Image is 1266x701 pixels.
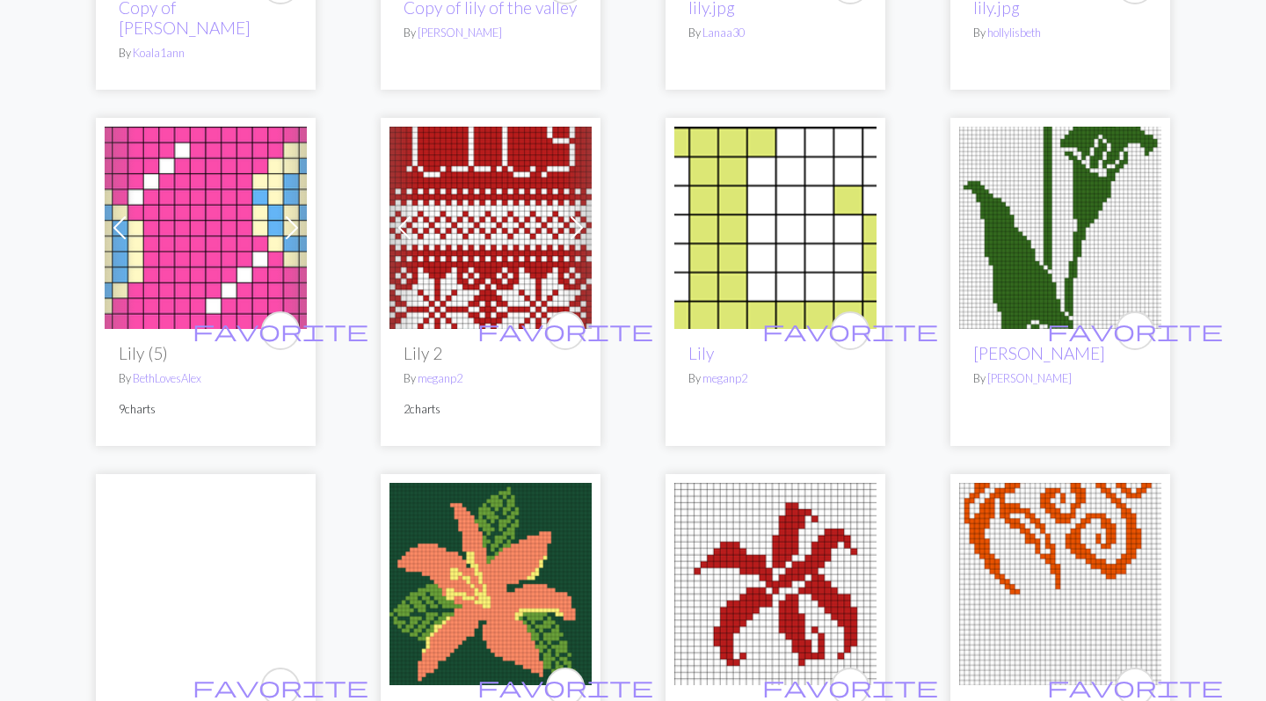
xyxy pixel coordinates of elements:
img: Lilie [105,483,307,685]
a: Lily 2 [389,217,592,234]
span: favorite [762,317,938,344]
button: favourite [261,311,300,350]
img: Lily 2 [389,127,592,329]
p: By [973,370,1147,387]
p: By [973,25,1147,41]
a: Tropical Lily [389,573,592,590]
a: [PERSON_NAME] [418,26,502,40]
p: 9 charts [119,401,293,418]
i: favourite [1047,313,1223,348]
p: By [688,370,862,387]
p: By [404,370,578,387]
a: Lollipop [105,217,307,234]
i: favourite [762,313,938,348]
a: Lily [674,217,877,234]
p: By [119,45,293,62]
a: red spider lily [674,573,877,590]
i: favourite [193,313,368,348]
button: favourite [831,311,869,350]
span: favorite [1047,317,1223,344]
h2: Lily 2 [404,343,578,363]
span: favorite [477,673,653,700]
a: Lily [688,343,714,363]
a: Cala Lily [959,217,1161,234]
a: hollylisbeth [987,26,1041,40]
a: Koala1ann [133,46,185,60]
img: Cala Lily [959,127,1161,329]
button: favourite [546,311,585,350]
span: favorite [762,673,938,700]
button: favourite [1116,311,1154,350]
a: Lilie [105,573,307,590]
img: Tropical Lily [389,483,592,685]
a: [PERSON_NAME] [987,371,1072,385]
p: 2 charts [404,401,578,418]
span: favorite [477,317,653,344]
span: favorite [193,317,368,344]
img: Lollipop [105,127,307,329]
i: favourite [477,313,653,348]
a: BethLovesAlex [133,371,201,385]
a: lily [959,573,1161,590]
a: meganp2 [418,371,462,385]
p: By [404,25,578,41]
a: Lanaa30 [702,26,745,40]
span: favorite [1047,673,1223,700]
img: red spider lily [674,483,877,685]
h2: Lily (5) [119,343,293,363]
img: lily [959,483,1161,685]
a: meganp2 [702,371,747,385]
a: [PERSON_NAME] [973,343,1105,363]
p: By [119,370,293,387]
p: By [688,25,862,41]
img: Lily [674,127,877,329]
span: favorite [193,673,368,700]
